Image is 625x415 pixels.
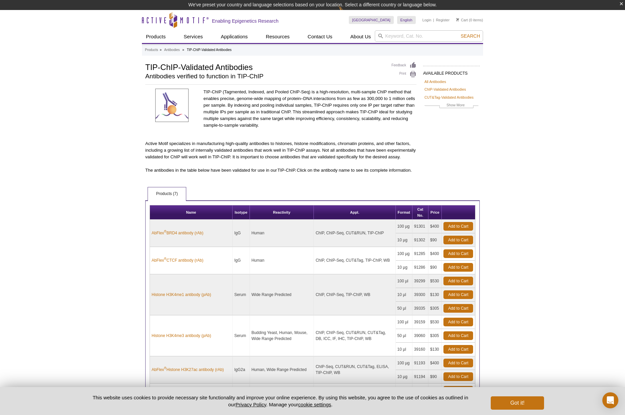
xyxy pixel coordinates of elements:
[443,359,473,367] a: Add to Cart
[314,247,395,274] td: ChIP, ChIP-Seq, CUT&Tag, TIP-ChIP, WB
[428,274,442,288] td: $530
[443,263,473,272] a: Add to Cart
[428,302,442,315] td: $305
[391,71,416,78] a: Print
[145,73,385,79] h2: Antibodies verified to function in TIP-ChIP
[412,274,428,288] td: 39299
[262,30,294,43] a: Resources
[349,16,394,24] a: [GEOGRAPHIC_DATA]
[152,257,203,263] a: AbFlex®CTCF antibody (rAb)
[428,343,442,356] td: $130
[412,315,428,329] td: 39159
[150,205,233,220] th: Name
[424,102,478,110] a: Show More
[152,367,224,373] a: AbFlex®Histone H3K27ac antibody (rAb)
[396,220,412,233] td: 100 µg
[443,331,473,340] a: Add to Cart
[412,343,428,356] td: 39160
[250,205,314,220] th: Reactivity
[298,402,331,407] button: cookie settings
[443,304,473,313] a: Add to Cart
[428,220,442,233] td: $400
[428,315,442,329] td: $530
[145,140,416,160] p: Active Motif specializes in manufacturing high-quality antibodies to histones, histone modificati...
[456,18,468,22] a: Cart
[412,302,428,315] td: 39335
[145,167,416,174] p: The antibodies in the table below have been validated for use in our TIP-ChIP. Click on the antib...
[396,356,412,370] td: 100 µg
[443,236,473,244] a: Add to Cart
[314,384,395,411] td: ChIP, ChIP-Seq, CUT&Tag, IF, TIP-ChIP, WB
[428,261,442,274] td: $90
[250,315,314,356] td: Budding Yeast, Human, Mouse, Wide Range Predicted
[456,16,483,24] li: (0 items)
[428,370,442,384] td: $90
[443,372,473,381] a: Add to Cart
[187,48,232,52] li: TIP-ChIP-Validated Antibodies
[396,233,412,247] td: 10 µg
[412,220,428,233] td: 91301
[412,356,428,370] td: 91193
[164,366,166,370] sup: ®
[443,249,473,258] a: Add to Cart
[428,233,442,247] td: $90
[212,18,279,24] h2: Enabling Epigenetics Research
[412,384,428,397] td: 91151
[236,402,266,407] a: Privacy Policy
[433,16,434,24] li: |
[422,18,431,22] a: Login
[412,233,428,247] td: 91302
[164,47,180,53] a: Antibodies
[145,47,158,53] a: Products
[443,386,473,395] a: Add to Cart
[436,18,449,22] a: Register
[491,396,544,410] button: Got it!
[314,274,395,315] td: ChIP, ChIP-Seq, TIP-ChIP, WB
[81,394,480,408] p: This website uses cookies to provide necessary site functionality and improve your online experie...
[428,205,442,220] th: Price
[233,384,250,411] td: IgG2a
[314,220,395,247] td: ChIP, ChIP-Seq, CUT&RUN, TIP-ChIP
[233,247,250,274] td: IgG
[250,356,314,384] td: Human, Wide Range Predicted
[412,370,428,384] td: 91194
[396,274,412,288] td: 100 µl
[164,257,166,261] sup: ®
[233,220,250,247] td: IgG
[160,48,162,52] li: »
[428,329,442,343] td: $305
[461,33,480,39] span: Search
[443,345,473,354] a: Add to Cart
[304,30,336,43] a: Contact Us
[182,48,184,52] li: »
[423,66,480,78] h2: AVAILABLE PRODUCTS
[443,318,473,326] a: Add to Cart
[233,315,250,356] td: Serum
[346,30,375,43] a: About Us
[428,288,442,302] td: $130
[217,30,252,43] a: Applications
[314,315,395,356] td: ChIP, ChIP-Seq, CUT&RUN, CUT&Tag, DB, ICC, IF, IHC, TIP-ChIP, WB
[396,329,412,343] td: 50 µl
[412,329,428,343] td: 39060
[397,16,416,24] a: English
[338,5,356,21] img: Change Here
[424,86,466,92] a: ChIP-Validated Antibodies
[233,205,250,220] th: Isotype
[391,62,416,69] a: Feedback
[602,392,618,408] div: Open Intercom Messenger
[314,205,395,220] th: Appl.
[396,384,412,397] td: 100 µg
[396,247,412,261] td: 100 µg
[443,222,473,231] a: Add to Cart
[250,384,314,411] td: Human
[180,30,207,43] a: Services
[152,292,211,298] a: Histone H3K4me1 antibody (pAb)
[443,277,473,285] a: Add to Cart
[443,290,473,299] a: Add to Cart
[396,205,412,220] th: Format
[250,220,314,247] td: Human
[428,384,442,397] td: $400
[375,30,483,42] input: Keyword, Cat. No.
[396,288,412,302] td: 10 µl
